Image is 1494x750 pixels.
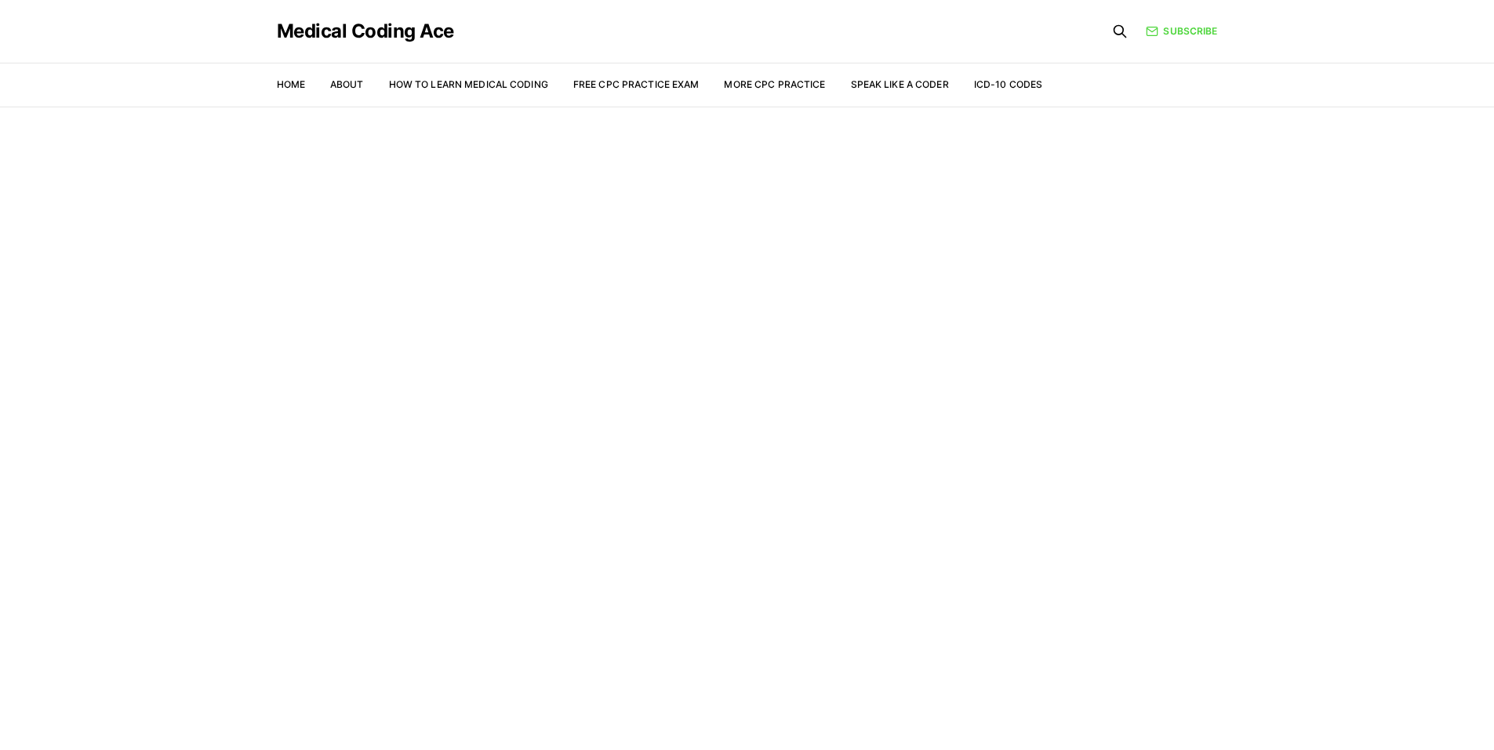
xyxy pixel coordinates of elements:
[851,78,949,90] a: Speak Like a Coder
[573,78,700,90] a: Free CPC Practice Exam
[389,78,548,90] a: How to Learn Medical Coding
[724,78,825,90] a: More CPC Practice
[1146,24,1217,38] a: Subscribe
[277,22,454,41] a: Medical Coding Ace
[330,78,364,90] a: About
[974,78,1042,90] a: ICD-10 Codes
[277,78,305,90] a: Home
